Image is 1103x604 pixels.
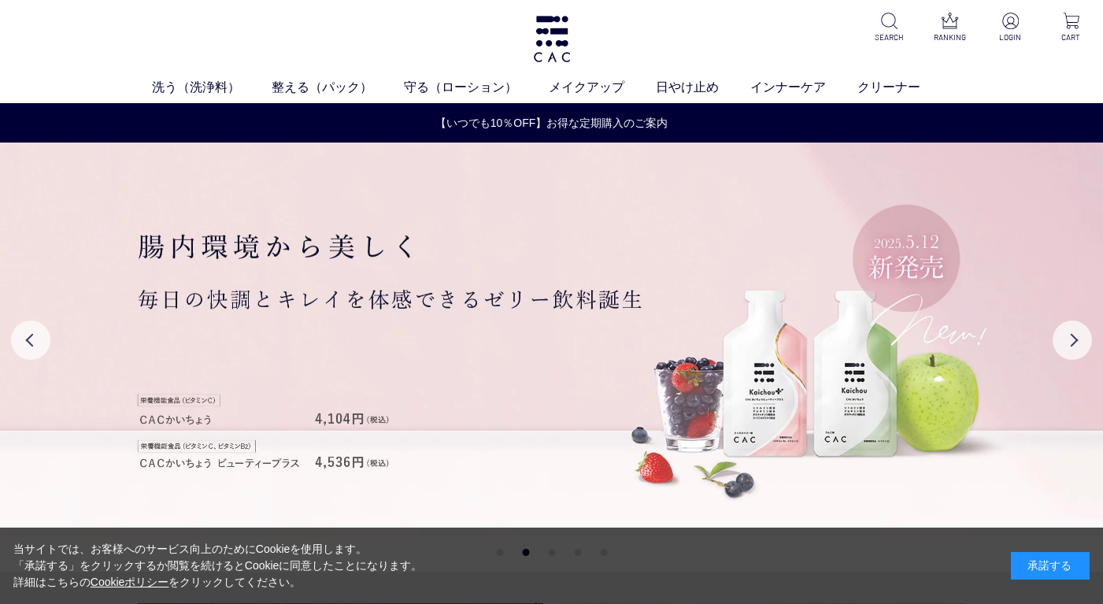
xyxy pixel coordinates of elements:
p: LOGIN [991,31,1030,43]
a: メイクアップ [549,78,656,97]
a: クリーナー [857,78,952,97]
a: 守る（ローション） [404,78,549,97]
a: 日やけ止め [656,78,750,97]
button: Next [1053,321,1092,360]
a: LOGIN [991,13,1030,43]
p: RANKING [931,31,969,43]
a: Cookieポリシー [91,576,169,588]
button: Previous [11,321,50,360]
a: CART [1052,13,1090,43]
a: RANKING [931,13,969,43]
p: CART [1052,31,1090,43]
img: logo [531,16,572,62]
a: 【いつでも10％OFF】お得な定期購入のご案内 [1,115,1102,132]
a: インナーケア [750,78,857,97]
p: SEARCH [870,31,909,43]
div: 承諾する [1011,552,1090,580]
a: 整える（パック） [272,78,404,97]
a: 洗う（洗浄料） [152,78,272,97]
a: SEARCH [870,13,909,43]
div: 当サイトでは、お客様へのサービス向上のためにCookieを使用します。 「承諾する」をクリックするか閲覧を続けるとCookieに同意したことになります。 詳細はこちらの をクリックしてください。 [13,541,423,591]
